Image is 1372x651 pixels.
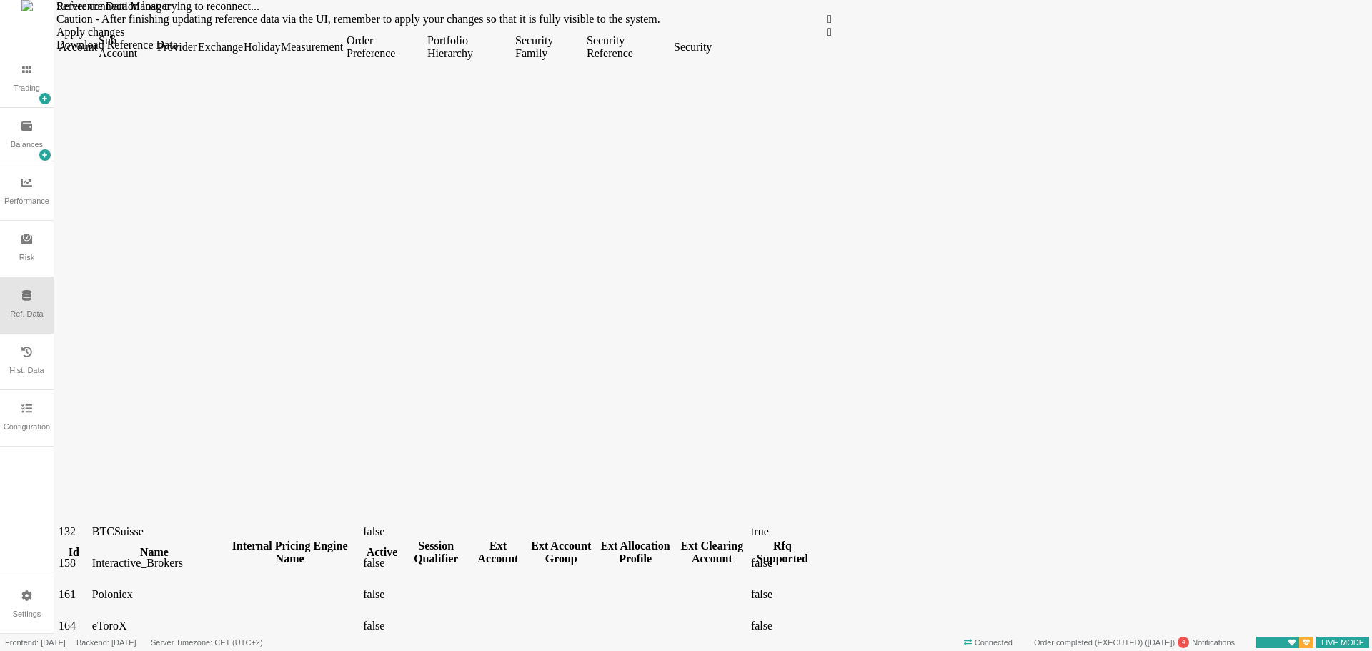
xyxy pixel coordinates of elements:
div: Ext Allocation Profile [541,540,617,565]
div:  [771,26,1284,39]
td: false [306,587,345,602]
div: Id [2,546,33,559]
div: Ext Account [415,540,468,565]
div: Name [36,546,160,559]
div: Risk [19,252,34,264]
td: Poloniex [35,587,161,602]
td: BTCSuisse [35,524,161,540]
div: Settings [13,608,41,620]
div: Balances [11,139,43,151]
div: Performance [4,195,49,207]
td: false [306,524,345,540]
span: Order completed (EXECUTED) [1034,638,1143,647]
td: Interactive_Brokers [35,555,161,571]
td: true [694,524,758,540]
div: Active [307,546,344,559]
td: 132 [1,524,34,540]
div: Ref. Data [10,308,43,320]
span:  [771,26,775,38]
div: Rfq Supported [695,540,757,565]
div: Notifications [1029,635,1240,650]
td: 158 [1,555,34,571]
div: Ext Clearing Account [620,540,692,565]
span: 03/09/2025 17:42:10 [1148,638,1173,647]
td: false [694,555,758,571]
span: Connected [959,635,1018,650]
span: 4 [1182,637,1185,647]
td: false [694,587,758,602]
div: Hist. Data [9,364,44,377]
td: false [306,555,345,571]
span: LIVE MODE [1316,635,1369,650]
div: Internal Pricing Engine Name [163,540,304,565]
td: 161 [1,587,34,602]
div: Ext Account Group [471,540,538,565]
span: ( ) [1143,638,1175,647]
div: Configuration [4,421,50,433]
div: Trading [14,82,40,94]
div: Session Qualifier [347,540,412,565]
